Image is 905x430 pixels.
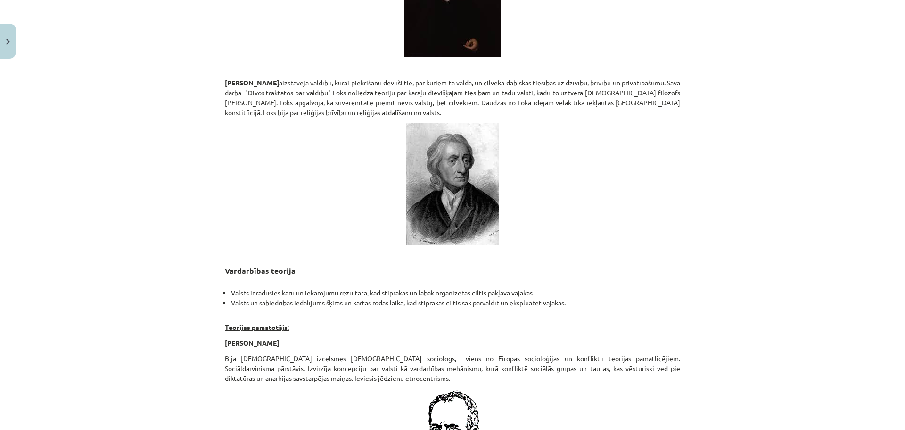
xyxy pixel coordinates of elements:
[231,298,680,308] li: Valsts un sabiedrības iedalījums šķirās un kārtās rodas laikā, kad stiprākās ciltis sāk pārvaldīt...
[225,266,296,276] strong: Vardarbības teorija
[6,39,10,45] img: icon-close-lesson-0947bae3869378f0d4975bcd49f059093ad1ed9edebbc8119c70593378902aed.svg
[225,78,680,118] p: aizstāvēja valdību, kurai piekrišanu devuši tie, pār kuriem tā valda, un cilvēka dabiskās tiesība...
[225,338,279,347] b: [PERSON_NAME]
[231,288,680,298] li: Valsts ir radusies karu un iekarojumu rezultātā, kad stiprākās un labāk organizētās ciltis pakļāv...
[225,323,288,331] u: Teorijas pamatotājs
[225,78,279,87] b: [PERSON_NAME]
[288,323,289,331] u: :
[225,354,680,383] p: Bija [DEMOGRAPHIC_DATA] izcelsmes [DEMOGRAPHIC_DATA] sociologs, viens no Eiropas socioloģijas un ...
